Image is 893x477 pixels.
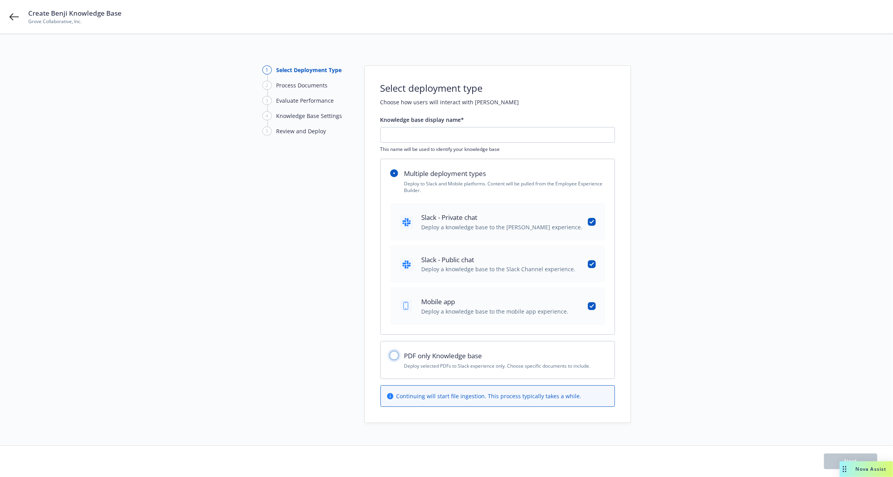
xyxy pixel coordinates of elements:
span: Deploy a knowledge base to the mobile app experience. [422,307,569,316]
button: Nova Assist [840,461,893,477]
div: Knowledge Base Settings [276,112,342,120]
div: Drag to move [840,461,849,477]
div: 2 [262,81,272,90]
span: Nova Assist [856,466,887,472]
span: Next [844,457,857,465]
div: 4 [262,111,272,120]
div: Select Deployment Type [276,66,342,74]
div: 1 [262,65,272,74]
div: Mobile appDeploy a knowledge base to the mobile app experience. [390,287,605,325]
span: Slack - Private chat [422,212,583,223]
span: This name will be used to identify your knowledge base [380,146,615,152]
div: 5 [262,127,272,136]
span: Deploy a knowledge base to the Slack Channel experience. [422,265,576,273]
div: Slack - Public chatDeploy a knowledge base to the Slack Channel experience. [390,245,605,283]
h2: Choose how users will interact with [PERSON_NAME] [380,98,615,106]
span: Slack - Public chat [422,255,576,265]
div: 3 [262,96,272,105]
div: Evaluate Performance [276,96,334,105]
span: Knowledge base display name* [380,116,464,123]
span: Continuing will start file ingestion. This process typically takes a while. [396,392,582,400]
span: Create Benji Knowledge Base [28,9,122,18]
p: Deploy to Slack and Mobile platforms. Content will be pulled from the Employee Experience Builder. [404,180,605,194]
span: Grove Collaborative, Inc. [28,18,122,25]
span: Mobile app [422,297,569,307]
div: Slack - Private chatDeploy a knowledge base to the [PERSON_NAME] experience. [390,203,605,240]
div: Review and Deploy [276,127,326,135]
div: Process Documents [276,81,328,89]
h2: Multiple deployment types [404,169,605,179]
h1: Select deployment type [380,82,483,95]
p: Deploy selected PDFs to Slack experience only. Choose specific documents to include. [404,363,605,369]
span: Deploy a knowledge base to the [PERSON_NAME] experience. [422,223,583,231]
button: Next [824,453,877,469]
h2: PDF only Knowledge base [404,351,605,361]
